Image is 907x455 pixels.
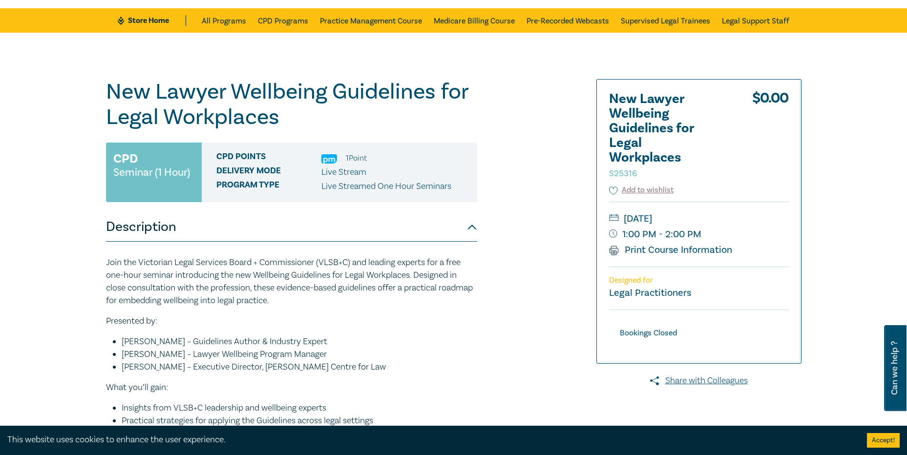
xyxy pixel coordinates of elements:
[609,276,789,285] p: Designed for
[752,92,789,185] div: $ 0.00
[320,8,422,33] a: Practice Management Course
[113,167,190,177] small: Seminar (1 Hour)
[122,402,477,414] li: Insights from VLSB+C leadership and wellbeing experts
[609,185,674,196] button: Add to wishlist
[609,211,789,227] small: [DATE]
[113,150,138,167] h3: CPD
[596,374,802,387] a: Share with Colleagues
[122,414,477,427] li: Practical strategies for applying the Guidelines across legal settings
[122,361,477,373] li: [PERSON_NAME] – Executive Director, [PERSON_NAME] Centre for Law
[621,8,710,33] a: Supervised Legal Trainees
[7,434,852,446] div: This website uses cookies to enhance the user experience.
[106,79,477,130] h1: New Lawyer Wellbeing Guidelines for Legal Workplaces
[106,381,477,394] p: What you’ll gain:
[321,180,451,193] p: Live Streamed One Hour Seminars
[106,256,477,307] p: Join the Victorian Legal Services Board + Commissioner (VLSB+C) and leading experts for a free on...
[867,433,900,448] button: Accept cookies
[609,227,789,242] small: 1:00 PM - 2:00 PM
[216,152,321,165] span: CPD Points
[609,327,688,340] div: Bookings Closed
[122,348,477,361] li: [PERSON_NAME] – Lawyer Wellbeing Program Manager
[118,15,186,26] a: Store Home
[216,166,321,179] span: Delivery Mode
[609,92,717,180] h2: New Lawyer Wellbeing Guidelines for Legal Workplaces
[321,166,366,178] span: Live Stream
[106,212,477,242] button: Description
[527,8,609,33] a: Pre-Recorded Webcasts
[609,244,733,256] a: Print Course Information
[890,331,899,405] span: Can we help ?
[216,180,321,193] span: Program type
[434,8,515,33] a: Medicare Billing Course
[122,335,477,348] li: [PERSON_NAME] – Guidelines Author & Industry Expert
[609,287,691,299] small: Legal Practitioners
[346,152,367,165] li: 1 Point
[202,8,246,33] a: All Programs
[609,168,637,179] small: S25316
[321,154,337,164] img: Practice Management & Business Skills
[722,8,789,33] a: Legal Support Staff
[106,315,477,328] p: Presented by:
[258,8,308,33] a: CPD Programs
